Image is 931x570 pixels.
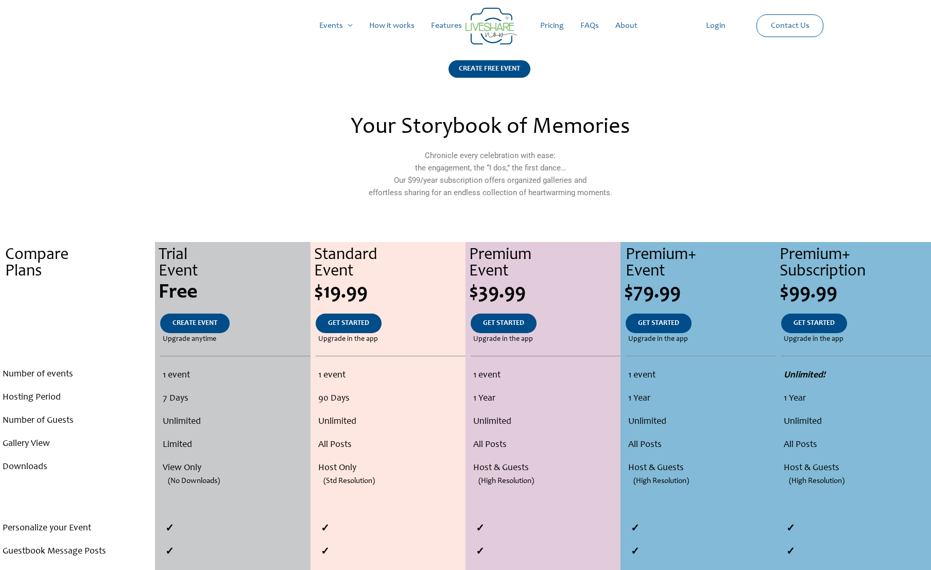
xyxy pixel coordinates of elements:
nav: Site Navigation [18,9,913,42]
span: (High Resolution) [478,470,534,493]
li: Host Only [318,457,463,480]
li: All Posts [628,434,773,457]
li: Personalize your Event [3,517,152,540]
span: Upgrade in the app [784,333,843,346]
li: Unlimited [163,410,307,434]
div: CREATE FREE EVENT [449,60,530,78]
div: Free [159,283,310,303]
li: 1 Year [784,387,928,410]
span: GET STARTED [794,320,835,327]
div: Premium+ Event [626,247,775,280]
div: Compare Plans [5,247,155,280]
li: 7 Days [163,387,307,410]
a: GET STARTED [626,314,692,333]
li: Hosting Period [3,386,152,409]
li: View Only [163,457,307,480]
li: All Posts [473,434,618,457]
span: (High Resolution) [633,470,689,493]
div: $39.99 [469,283,620,303]
div: Standard Event [314,247,465,280]
span: (Std Resolution) [323,470,375,493]
span: GET STARTED [638,320,679,327]
span: Upgrade anytime [163,333,216,346]
a: Contact Us [763,15,818,37]
a: GET STARTED [471,314,537,333]
li: 1 Year [473,387,618,410]
a: GET STARTED [316,314,382,333]
span: (No Downloads) [168,470,220,493]
span: GET STARTED [483,320,524,327]
li: Host & Guests [784,457,928,480]
span: . [75,283,80,303]
span: Upgrade in the app [628,333,688,346]
span: . [77,336,79,343]
div: $79.99 [624,283,775,303]
div: Trial Event [159,247,310,280]
a: GET STARTED [781,314,847,333]
span: Upgrade in the app [473,333,533,346]
a: About [607,9,646,42]
li: Host & Guests [628,457,773,480]
li: Number of Guests [3,409,152,433]
li: 1 event [163,364,307,387]
li: Gallery View [3,433,152,456]
a: FAQs [572,9,607,42]
span: . [77,320,79,327]
a: Login [698,9,734,42]
a: Pricing [532,9,572,42]
div: Premium Event [469,247,620,280]
li: 1 Year [628,387,773,410]
li: All Posts [784,434,928,457]
li: Unlimited [318,410,463,434]
div: $99.99 [780,283,931,303]
li: All Posts [318,434,463,457]
div: $19.99 [314,283,465,303]
span: GET STARTED [328,320,369,327]
li: 1 event [473,364,618,387]
li: Downloads [3,456,152,479]
a: How it works [361,9,423,42]
li: Limited [163,434,307,457]
li: Unlimited [628,410,773,434]
li: 90 Days [318,387,463,410]
img: Group 14 | Live Photo Slideshow for Events | Create Free Events Album for Any Occasion [465,8,517,45]
h2: Your Storybook of Memories [267,116,713,139]
li: Guestbook Message Posts [3,540,152,563]
li: Number of events [3,363,152,386]
li: 1 event [628,364,773,387]
li: Unlimited [473,410,618,434]
span: Upgrade in the app [318,333,378,346]
a: CREATE FREE EVENT [449,60,530,91]
a: CREATE EVENT [160,314,230,333]
li: Unlimited [784,410,928,434]
p: Chronicle every celebration with ease: the engagement, the “I dos,” the first dance… Our $99/year... [267,149,713,199]
a: Events [311,9,361,42]
div: Premium+ Subscription [780,247,931,280]
span: (High Resolution) [789,470,844,493]
span: CREATE EVENT [173,320,217,327]
strong: Unlimited! [784,371,825,380]
li: Host & Guests [473,457,618,480]
a: . [64,314,91,333]
li: 1 event [318,364,463,387]
a: Features [423,9,470,42]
